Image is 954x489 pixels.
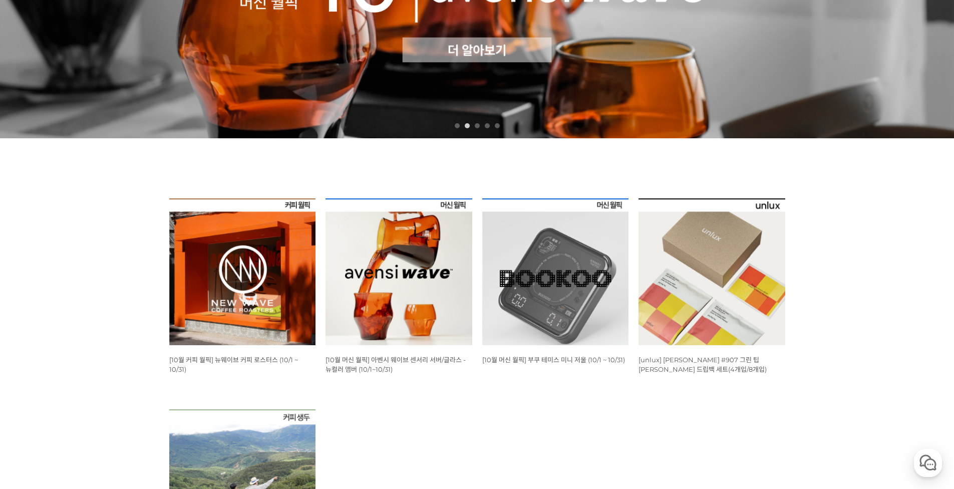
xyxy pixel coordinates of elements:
a: 2 [465,123,470,128]
a: 4 [485,123,490,128]
a: 1 [455,123,460,128]
span: 대화 [92,333,104,341]
span: 설정 [155,333,167,341]
img: [10월 머신 월픽] 부쿠 테미스 미니 저울 (10/1 ~ 10/31) [482,198,629,345]
a: [10월 머신 월픽] 부쿠 테미스 미니 저울 (10/1 ~ 10/31) [482,356,625,364]
a: [10월 커피 월픽] 뉴웨이브 커피 로스터스 (10/1 ~ 10/31) [169,356,298,373]
img: [10월 머신 월픽] 아벤시 웨이브 센서리 서버/글라스 - 뉴컬러 앰버 (10/1~10/31) [326,198,472,345]
img: [unlux] 파나마 잰슨 #907 그린 팁 게이샤 워시드 드립백 세트(4개입/8개입) [639,198,785,345]
img: [10월 커피 월픽] 뉴웨이브 커피 로스터스 (10/1 ~ 10/31) [169,198,316,345]
a: 설정 [129,318,192,343]
a: [unlux] [PERSON_NAME] #907 그린 팁 [PERSON_NAME] 드립백 세트(4개입/8개입) [639,356,767,373]
a: [10월 머신 월픽] 아벤시 웨이브 센서리 서버/글라스 - 뉴컬러 앰버 (10/1~10/31) [326,356,466,373]
a: 대화 [66,318,129,343]
span: 홈 [32,333,38,341]
a: 5 [495,123,500,128]
a: 3 [475,123,480,128]
a: 홈 [3,318,66,343]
